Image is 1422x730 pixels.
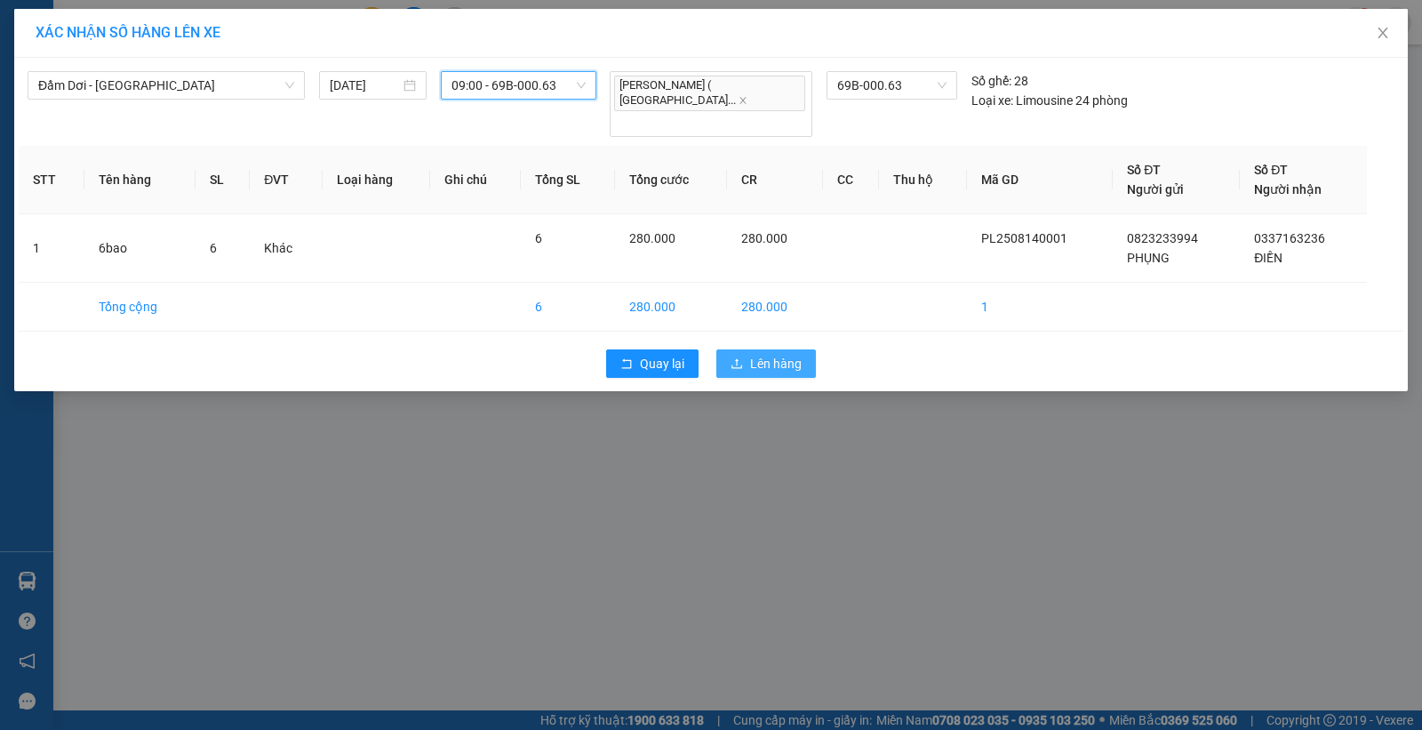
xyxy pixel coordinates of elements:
[981,231,1067,245] span: PL2508140001
[971,71,1011,91] span: Số ghế:
[606,349,699,378] button: rollbackQuay lại
[823,146,880,214] th: CC
[102,12,252,34] b: [PERSON_NAME]
[323,146,430,214] th: Loại hàng
[36,24,220,41] span: XÁC NHẬN SỐ HÀNG LÊN XE
[84,214,196,283] td: 6bao
[430,146,521,214] th: Ghi chú
[521,146,615,214] th: Tổng SL
[84,146,196,214] th: Tên hàng
[19,146,84,214] th: STT
[1254,182,1322,197] span: Người nhận
[615,146,727,214] th: Tổng cước
[451,72,586,99] span: 09:00 - 69B-000.63
[1127,231,1198,245] span: 0823233994
[521,283,615,332] td: 6
[84,283,196,332] td: Tổng cộng
[250,214,323,283] td: Khác
[971,71,1028,91] div: 28
[1127,182,1184,197] span: Người gửi
[330,76,400,95] input: 14/08/2025
[741,231,787,245] span: 280.000
[971,91,1128,110] div: Limousine 24 phòng
[1254,251,1282,265] span: ĐIỀN
[640,354,684,373] span: Quay lại
[1254,231,1325,245] span: 0337163236
[1127,163,1161,177] span: Số ĐT
[716,349,816,378] button: uploadLên hàng
[727,283,822,332] td: 280.000
[19,214,84,283] td: 1
[1376,26,1390,40] span: close
[1254,163,1288,177] span: Số ĐT
[727,146,822,214] th: CR
[750,354,802,373] span: Lên hàng
[196,146,250,214] th: SL
[102,43,116,57] span: environment
[1127,251,1170,265] span: PHỤNG
[739,96,747,105] span: close
[8,39,339,61] li: 85 [PERSON_NAME]
[629,231,675,245] span: 280.000
[210,241,217,255] span: 6
[8,61,339,84] li: 02839.63.63.63
[38,72,294,99] span: Đầm Dơi - Sài Gòn
[1358,9,1408,59] button: Close
[615,283,727,332] td: 280.000
[620,357,633,372] span: rollback
[535,231,542,245] span: 6
[731,357,743,372] span: upload
[8,111,241,140] b: GỬI : VP Phước Long
[967,283,1114,332] td: 1
[971,91,1013,110] span: Loại xe:
[614,76,805,111] span: [PERSON_NAME] ( [GEOGRAPHIC_DATA]...
[967,146,1114,214] th: Mã GD
[879,146,966,214] th: Thu hộ
[250,146,323,214] th: ĐVT
[102,65,116,79] span: phone
[837,72,947,99] span: 69B-000.63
